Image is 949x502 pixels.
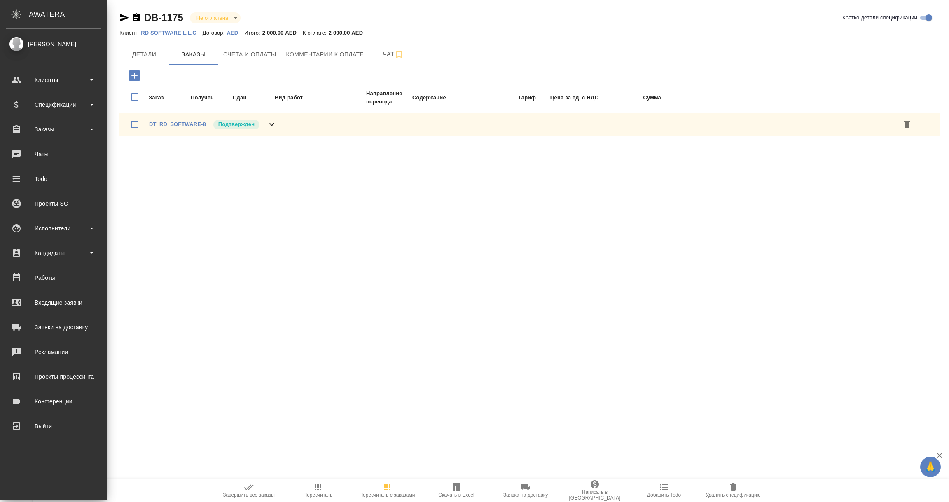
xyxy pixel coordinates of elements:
div: Проекты процессинга [6,371,101,383]
div: Кандидаты [6,247,101,259]
div: Заказы [6,123,101,136]
div: Не оплачена [190,12,241,23]
a: Todo [2,169,105,189]
div: Конференции [6,395,101,408]
p: К оплате: [303,30,329,36]
button: Пересчитать с заказами [353,479,422,502]
span: Счета и оплаты [223,49,276,60]
a: Конференции [2,391,105,412]
span: Завершить все заказы [223,492,275,498]
button: Добавить заказ [123,67,146,84]
span: Написать в [GEOGRAPHIC_DATA] [565,489,624,501]
span: 🙏 [923,458,937,476]
span: Заявка на доставку [503,492,548,498]
td: Сдан [232,89,273,106]
div: Выйти [6,420,101,432]
div: Проекты SC [6,197,101,210]
td: Сумма [600,89,661,106]
span: Комментарии к оплате [286,49,364,60]
p: Итого: [244,30,262,36]
p: AED [227,30,244,36]
p: Договор: [203,30,227,36]
div: Рекламации [6,346,101,358]
div: AWATERA [29,6,107,23]
a: Рекламации [2,342,105,362]
span: Кратко детали спецификации [842,14,917,22]
a: DT_RD_SOFTWARE-8 [149,121,206,127]
a: AED [227,29,244,36]
button: Завершить все заказы [214,479,283,502]
button: Удалить спецификацию [699,479,768,502]
td: Получен [190,89,231,106]
button: Пересчитать [283,479,353,502]
p: Клиент: [119,30,141,36]
div: DT_RD_SOFTWARE-8Подтвержден [119,113,940,136]
svg: Подписаться [394,49,404,59]
td: Заказ [148,89,189,106]
a: Входящие заявки [2,292,105,313]
a: DB-1175 [144,12,183,23]
button: Скопировать ссылку для ЯМессенджера [119,13,129,23]
button: Не оплачена [194,14,231,21]
div: Клиенты [6,74,101,86]
span: Добавить Todo [647,492,681,498]
div: Работы [6,272,101,284]
div: Исполнители [6,222,101,235]
div: Заявки на доставку [6,321,101,333]
a: Работы [2,267,105,288]
a: RD SOFTWARE L.L.C [141,29,203,36]
a: Чаты [2,144,105,164]
span: Пересчитать с заказами [359,492,415,498]
button: Написать в [GEOGRAPHIC_DATA] [560,479,629,502]
span: Заказы [174,49,213,60]
div: Todo [6,173,101,185]
button: Скопировать ссылку [131,13,141,23]
button: Заявка на доставку [491,479,560,502]
div: Чаты [6,148,101,160]
td: Направление перевода [366,89,411,106]
a: Выйти [2,416,105,436]
span: Чат [374,49,413,59]
p: 2 000,00 AED [329,30,369,36]
span: Детали [124,49,164,60]
button: 🙏 [920,457,941,477]
td: Вид работ [274,89,365,106]
a: Проекты SC [2,193,105,214]
div: Спецификации [6,99,101,111]
td: Содержание [412,89,478,106]
button: Скачать в Excel [422,479,491,502]
a: Заявки на доставку [2,317,105,338]
p: Подтвержден [218,120,255,129]
p: 2 000,00 AED [262,30,303,36]
span: Удалить спецификацию [706,492,760,498]
div: Входящие заявки [6,296,101,309]
div: [PERSON_NAME] [6,40,101,49]
td: Тариф [479,89,536,106]
span: Скачать в Excel [438,492,474,498]
span: Пересчитать [304,492,333,498]
button: Добавить Todo [629,479,699,502]
td: Цена за ед. с НДС [537,89,599,106]
p: RD SOFTWARE L.L.C [141,30,203,36]
a: Проекты процессинга [2,366,105,387]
